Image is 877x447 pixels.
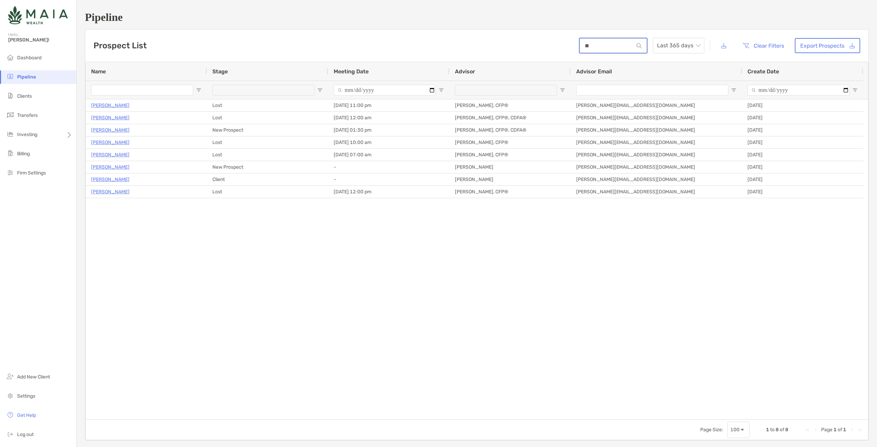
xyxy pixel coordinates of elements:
[207,161,328,173] div: New Prospect
[449,173,571,185] div: [PERSON_NAME]
[730,427,740,433] div: 100
[17,112,38,118] span: Transfers
[438,87,444,93] button: Open Filter Menu
[449,186,571,198] div: [PERSON_NAME], CFP®
[838,427,842,433] span: of
[17,170,46,176] span: Firm Settings
[805,427,810,433] div: First Page
[657,38,700,53] span: Last 365 days
[317,87,323,93] button: Open Filter Menu
[94,41,147,50] h3: Prospect List
[91,150,129,159] a: [PERSON_NAME]
[207,136,328,148] div: Lost
[833,427,837,433] span: 1
[91,126,129,134] a: [PERSON_NAME]
[207,173,328,185] div: Client
[813,427,818,433] div: Previous Page
[212,68,228,75] span: Stage
[843,427,846,433] span: 1
[17,132,37,137] span: Investing
[334,85,436,96] input: Meeting Date Filter Input
[576,68,612,75] span: Advisor Email
[6,53,14,61] img: dashboard icon
[6,168,14,177] img: firm-settings icon
[91,188,129,196] a: [PERSON_NAME]
[85,11,869,24] h1: Pipeline
[328,149,449,161] div: [DATE] 07:00 am
[6,149,14,157] img: billing icon
[742,149,863,161] div: [DATE]
[17,412,36,418] span: Get Help
[766,427,769,433] span: 1
[700,427,723,433] div: Page Size:
[449,124,571,136] div: [PERSON_NAME], CFP®, CDFA®
[776,427,779,433] span: 8
[91,163,129,171] a: [PERSON_NAME]
[328,186,449,198] div: [DATE] 12:00 pm
[742,124,863,136] div: [DATE]
[207,186,328,198] div: Lost
[207,149,328,161] div: Lost
[334,68,369,75] span: Meeting Date
[328,136,449,148] div: [DATE] 10:00 am
[6,111,14,119] img: transfers icon
[6,391,14,400] img: settings icon
[91,101,129,110] a: [PERSON_NAME]
[328,99,449,111] div: [DATE] 11:00 pm
[91,138,129,147] a: [PERSON_NAME]
[455,68,475,75] span: Advisor
[17,393,35,399] span: Settings
[328,112,449,124] div: [DATE] 12:00 am
[637,43,642,48] img: input icon
[207,112,328,124] div: Lost
[17,74,36,80] span: Pipeline
[6,130,14,138] img: investing icon
[328,124,449,136] div: [DATE] 01:30 pm
[571,161,742,173] div: [PERSON_NAME][EMAIL_ADDRESS][DOMAIN_NAME]
[742,161,863,173] div: [DATE]
[571,99,742,111] div: [PERSON_NAME][EMAIL_ADDRESS][DOMAIN_NAME]
[785,427,788,433] span: 8
[571,186,742,198] div: [PERSON_NAME][EMAIL_ADDRESS][DOMAIN_NAME]
[17,93,32,99] span: Clients
[742,112,863,124] div: [DATE]
[17,55,41,61] span: Dashboard
[742,186,863,198] div: [DATE]
[449,136,571,148] div: [PERSON_NAME], CFP®
[770,427,775,433] span: to
[6,411,14,419] img: get-help icon
[196,87,201,93] button: Open Filter Menu
[6,92,14,100] img: clients icon
[17,432,34,437] span: Log out
[748,85,850,96] input: Create Date Filter Input
[748,68,779,75] span: Create Date
[91,175,129,184] a: [PERSON_NAME]
[571,124,742,136] div: [PERSON_NAME][EMAIL_ADDRESS][DOMAIN_NAME]
[849,427,854,433] div: Next Page
[449,161,571,173] div: [PERSON_NAME]
[795,38,860,53] a: Export Prospects
[207,99,328,111] div: Lost
[560,87,565,93] button: Open Filter Menu
[780,427,784,433] span: of
[91,113,129,122] a: [PERSON_NAME]
[571,173,742,185] div: [PERSON_NAME][EMAIL_ADDRESS][DOMAIN_NAME]
[742,99,863,111] div: [DATE]
[852,87,858,93] button: Open Filter Menu
[207,124,328,136] div: New Prospect
[91,85,193,96] input: Name Filter Input
[571,149,742,161] div: [PERSON_NAME][EMAIL_ADDRESS][DOMAIN_NAME]
[6,372,14,380] img: add_new_client icon
[742,173,863,185] div: [DATE]
[17,151,30,157] span: Billing
[571,136,742,148] div: [PERSON_NAME][EMAIL_ADDRESS][DOMAIN_NAME]
[731,87,737,93] button: Open Filter Menu
[449,112,571,124] div: [PERSON_NAME], CFP®, CDFA®
[8,37,72,43] span: [PERSON_NAME]!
